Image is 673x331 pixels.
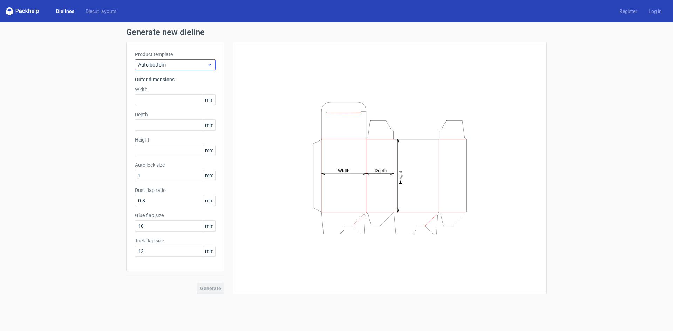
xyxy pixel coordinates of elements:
[643,8,667,15] a: Log in
[135,187,216,194] label: Dust flap ratio
[135,237,216,244] label: Tuck flap size
[126,28,547,36] h1: Generate new dieline
[203,120,215,130] span: mm
[614,8,643,15] a: Register
[203,221,215,231] span: mm
[135,76,216,83] h3: Outer dimensions
[203,246,215,256] span: mm
[135,51,216,58] label: Product template
[398,171,403,184] tspan: Height
[375,168,387,173] tspan: Depth
[80,8,122,15] a: Diecut layouts
[203,170,215,181] span: mm
[135,136,216,143] label: Height
[135,212,216,219] label: Glue flap size
[135,111,216,118] label: Depth
[338,168,349,173] tspan: Width
[135,161,216,168] label: Auto lock size
[138,61,207,68] span: Auto bottom
[203,195,215,206] span: mm
[50,8,80,15] a: Dielines
[203,145,215,156] span: mm
[135,86,216,93] label: Width
[203,95,215,105] span: mm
